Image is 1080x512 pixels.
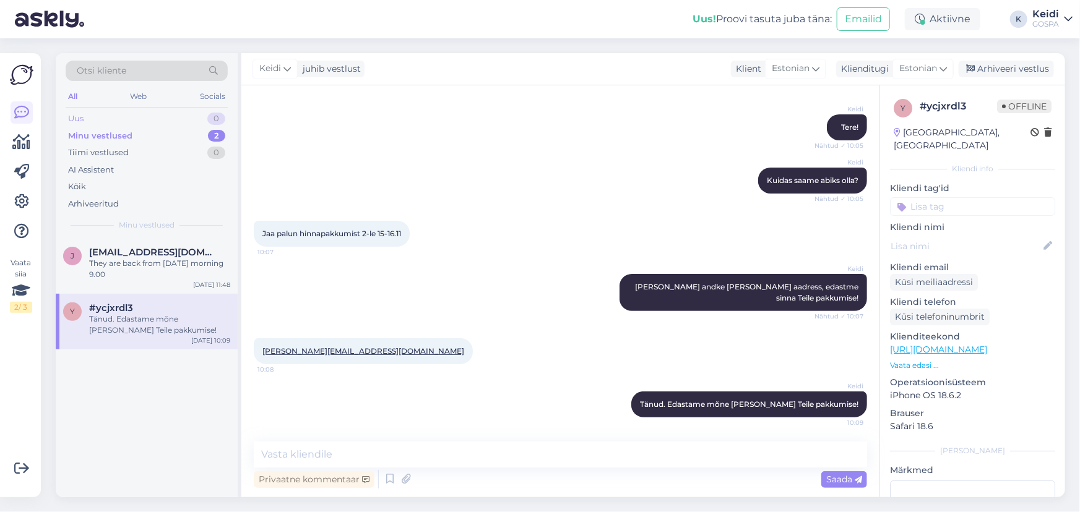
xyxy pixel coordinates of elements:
div: Vaata siia [10,257,32,313]
div: They are back from [DATE] morning 9.00 [89,258,230,280]
div: Arhiveeri vestlus [959,61,1054,77]
div: [DATE] 11:48 [193,280,230,289]
div: Web [128,88,150,105]
span: y [901,103,905,113]
a: [PERSON_NAME][EMAIL_ADDRESS][DOMAIN_NAME] [262,346,464,356]
p: Brauser [890,407,1055,420]
div: [GEOGRAPHIC_DATA], [GEOGRAPHIC_DATA] [894,126,1030,152]
span: jan.gustav@inbox.lv [89,247,218,258]
p: Kliendi nimi [890,221,1055,234]
p: Märkmed [890,464,1055,477]
button: Emailid [837,7,890,31]
input: Lisa nimi [891,239,1041,253]
div: Keidi [1032,9,1059,19]
span: 10:09 [817,418,863,427]
div: Arhiveeritud [68,198,119,210]
div: 2 [208,130,225,142]
span: Estonian [899,62,937,75]
p: Klienditeekond [890,330,1055,343]
span: #ycjxrdl3 [89,302,133,314]
a: [URL][DOMAIN_NAME] [890,344,987,355]
a: KeidiGOSPA [1032,9,1073,29]
div: Klient [731,62,761,75]
span: Tänud. Edastame mõne [PERSON_NAME] Teile pakkumise! [640,399,858,409]
span: Keidi [817,158,863,167]
div: Klienditugi [836,62,889,75]
div: Kliendi info [890,163,1055,174]
div: K [1010,11,1027,28]
div: Tänud. Edastame mõne [PERSON_NAME] Teile pakkumise! [89,314,230,336]
span: Keidi [817,264,863,273]
div: 2 / 3 [10,302,32,313]
p: Vaata edasi ... [890,360,1055,371]
div: Aktiivne [905,8,980,30]
span: Offline [997,100,1052,113]
span: [PERSON_NAME] andke [PERSON_NAME] aadress, edastme sinna Teile pakkumise! [635,282,860,302]
div: Privaatne kommentaar [254,471,374,488]
div: All [66,88,80,105]
span: y [70,307,75,316]
div: Uus [68,113,84,125]
div: juhib vestlust [298,62,361,75]
span: Nähtud ✓ 10:07 [814,312,863,321]
div: Kõik [68,181,86,193]
div: AI Assistent [68,164,114,176]
span: 10:07 [257,247,304,257]
div: [DATE] 10:09 [191,336,230,345]
span: Nähtud ✓ 10:05 [814,141,863,150]
div: Proovi tasuta juba täna: [693,12,832,27]
div: GOSPA [1032,19,1059,29]
span: Nähtud ✓ 10:05 [814,194,863,203]
span: Keidi [259,62,281,75]
span: Keidi [817,382,863,391]
span: Saada [826,474,862,485]
b: Uus! [693,13,716,25]
span: 10:08 [257,365,304,374]
div: Minu vestlused [68,130,132,142]
p: Safari 18.6 [890,420,1055,433]
span: Minu vestlused [119,220,175,231]
span: Keidi [817,105,863,114]
div: [PERSON_NAME] [890,445,1055,456]
div: 0 [207,113,225,125]
div: Küsi meiliaadressi [890,274,978,291]
p: Kliendi email [890,261,1055,274]
div: Socials [197,88,228,105]
div: 0 [207,147,225,159]
span: Estonian [772,62,810,75]
div: Tiimi vestlused [68,147,129,159]
span: Jaa palun hinnapakkumist 2-le 15-16.11 [262,229,401,238]
div: Küsi telefoninumbrit [890,309,990,325]
p: Operatsioonisüsteem [890,376,1055,389]
span: j [71,251,74,260]
p: Kliendi telefon [890,296,1055,309]
span: Otsi kliente [77,64,126,77]
img: Askly Logo [10,63,33,87]
input: Lisa tag [890,197,1055,216]
div: # ycjxrdl3 [920,99,997,114]
p: Kliendi tag'id [890,182,1055,195]
span: Kuidas saame abiks olla? [767,176,858,185]
span: Tere! [841,122,858,132]
p: iPhone OS 18.6.2 [890,389,1055,402]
